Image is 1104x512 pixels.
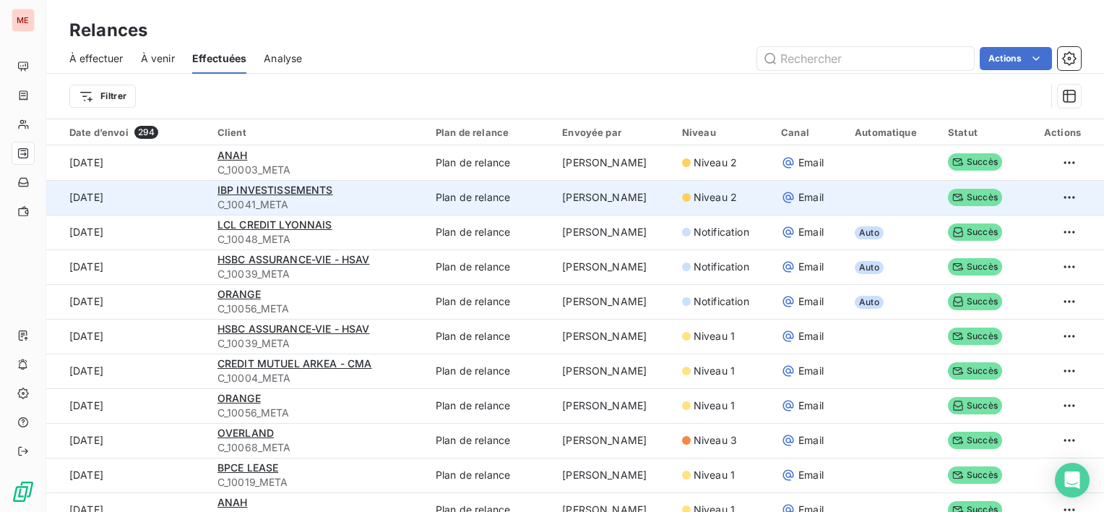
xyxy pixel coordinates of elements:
[948,432,1002,449] span: Succès
[427,319,553,354] td: Plan de relance
[855,226,884,239] span: Auto
[69,85,136,108] button: Filtrer
[46,423,209,458] td: [DATE]
[217,288,261,300] span: ORANGE
[217,197,418,212] span: C_10041_META
[980,47,1052,70] button: Actions
[427,145,553,180] td: Plan de relance
[1055,463,1090,498] div: Open Intercom Messenger
[192,51,247,66] span: Effectuées
[948,127,1014,138] div: Statut
[69,17,147,43] h3: Relances
[553,249,673,284] td: [PERSON_NAME]
[427,249,553,284] td: Plan de relance
[798,364,824,378] span: Email
[46,319,209,354] td: [DATE]
[141,51,175,66] span: À venir
[694,294,749,309] span: Notification
[69,126,200,139] div: Date d’envoi
[781,127,837,138] div: Canal
[562,127,665,138] div: Envoyée par
[264,51,302,66] span: Analyse
[217,163,418,177] span: C_10003_META
[948,362,1002,380] span: Succès
[427,388,553,423] td: Plan de relance
[553,180,673,215] td: [PERSON_NAME]
[694,155,737,170] span: Niveau 2
[46,215,209,249] td: [DATE]
[855,296,884,309] span: Auto
[948,397,1002,414] span: Succès
[427,458,553,492] td: Plan de relance
[12,9,35,32] div: ME
[436,127,545,138] div: Plan de relance
[134,126,158,139] span: 294
[217,218,332,231] span: LCL CREDIT LYONNAIS
[798,329,824,344] span: Email
[427,354,553,388] td: Plan de relance
[948,189,1002,206] span: Succès
[948,466,1002,484] span: Succès
[46,458,209,492] td: [DATE]
[427,180,553,215] td: Plan de relance
[217,461,279,474] span: BPCE LEASE
[553,215,673,249] td: [PERSON_NAME]
[217,496,248,508] span: ANAH
[798,225,824,239] span: Email
[682,127,764,138] div: Niveau
[855,261,884,274] span: Auto
[217,475,418,490] span: C_10019_META
[217,357,372,370] span: CREDIT MUTUEL ARKEA - CMA
[217,184,333,196] span: IBP INVESTISSEMENTS
[427,215,553,249] td: Plan de relance
[694,364,735,378] span: Niveau 1
[69,51,124,66] span: À effectuer
[46,388,209,423] td: [DATE]
[46,284,209,319] td: [DATE]
[798,155,824,170] span: Email
[553,423,673,458] td: [PERSON_NAME]
[46,180,209,215] td: [DATE]
[694,190,737,205] span: Niveau 2
[553,354,673,388] td: [PERSON_NAME]
[798,468,824,482] span: Email
[798,190,824,205] span: Email
[217,392,261,404] span: ORANGE
[217,406,418,420] span: C_10056_META
[217,302,418,316] span: C_10056_META
[553,319,673,354] td: [PERSON_NAME]
[217,323,370,335] span: HSBC ASSURANCE-VIE - HSAV
[948,328,1002,345] span: Succès
[694,433,737,448] span: Niveau 3
[217,440,418,455] span: C_10068_META
[217,127,246,138] span: Client
[217,427,274,439] span: OVERLAND
[757,47,974,70] input: Rechercher
[217,253,370,265] span: HSBC ASSURANCE-VIE - HSAV
[694,468,735,482] span: Niveau 1
[217,267,418,281] span: C_10039_META
[217,336,418,351] span: C_10039_META
[948,153,1002,171] span: Succès
[948,293,1002,310] span: Succès
[427,284,553,319] td: Plan de relance
[46,249,209,284] td: [DATE]
[553,458,673,492] td: [PERSON_NAME]
[948,258,1002,276] span: Succès
[217,232,418,247] span: C_10048_META
[694,329,735,344] span: Niveau 1
[217,371,418,385] span: C_10004_META
[798,294,824,309] span: Email
[798,433,824,448] span: Email
[798,398,824,413] span: Email
[427,423,553,458] td: Plan de relance
[798,260,824,274] span: Email
[694,260,749,274] span: Notification
[46,354,209,388] td: [DATE]
[217,149,248,161] span: ANAH
[12,480,35,503] img: Logo LeanPay
[46,145,209,180] td: [DATE]
[1032,127,1081,138] div: Actions
[855,127,931,138] div: Automatique
[553,145,673,180] td: [PERSON_NAME]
